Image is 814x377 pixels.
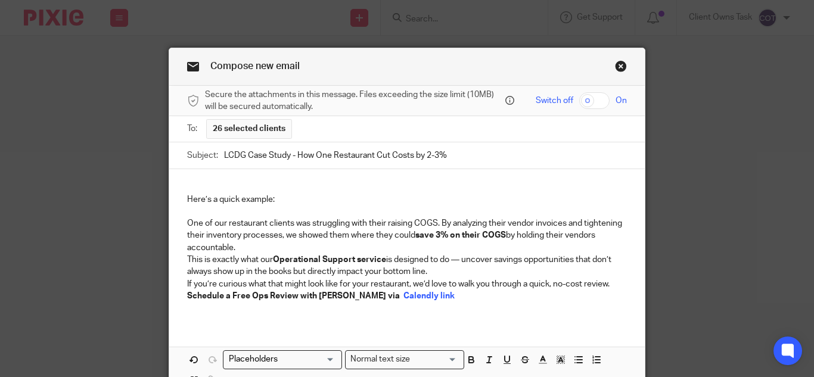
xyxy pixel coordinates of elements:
[615,60,627,76] a: Close this dialog window
[536,95,573,107] span: Switch off
[273,256,386,264] strong: Operational Support service
[187,254,627,278] p: This is exactly what our is designed to do — uncover savings opportunities that don’t always show...
[187,217,627,254] p: One of our restaurant clients was struggling with their raising COGS. By analyzing their vendor i...
[187,149,218,161] label: Subject:
[403,292,455,300] a: Calendly link
[414,353,457,366] input: Search for option
[223,350,342,369] div: Search for option
[348,353,413,366] span: Normal text size
[187,278,627,290] p: If you’re curious what that might look like for your restaurant, we’d love to walk you through a ...
[415,231,506,239] strong: save 3% on their COGS
[187,292,400,300] strong: Schedule a Free Ops Review with [PERSON_NAME] via
[213,123,285,135] span: 26 selected clients
[210,61,300,71] span: Compose new email
[345,350,464,369] div: Search for option
[205,89,502,113] span: Secure the attachments in this message. Files exceeding the size limit (10MB) will be secured aut...
[616,95,627,107] span: On
[187,123,200,135] label: To:
[223,350,342,369] div: Placeholders
[187,194,627,205] p: Here’s a quick example:
[345,350,464,369] div: Text styles
[225,353,335,366] input: Search for option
